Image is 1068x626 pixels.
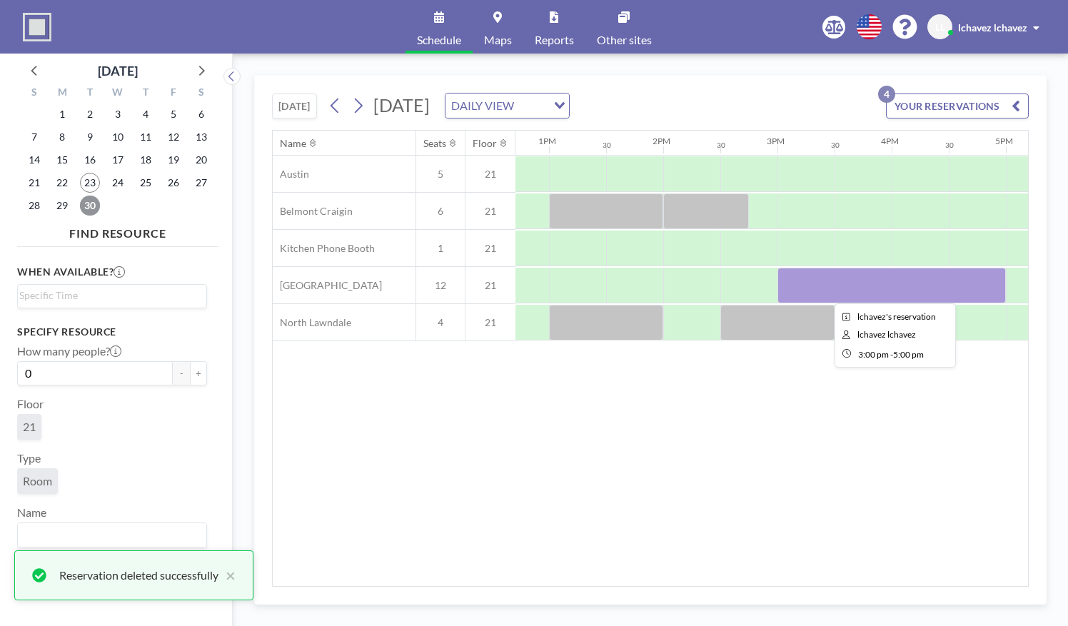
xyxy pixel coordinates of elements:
div: Floor [473,137,497,150]
div: Seats [423,137,446,150]
div: S [21,84,49,103]
span: 21 [465,242,515,255]
span: lchavez's reservation [857,311,936,322]
span: Tuesday, September 16, 2025 [80,150,100,170]
span: [DATE] [373,94,430,116]
div: 1PM [538,136,556,146]
span: Wednesday, September 3, 2025 [108,104,128,124]
div: 5PM [995,136,1013,146]
span: Monday, September 8, 2025 [52,127,72,147]
span: North Lawndale [273,316,351,329]
span: Sunday, September 21, 2025 [24,173,44,193]
input: Search for option [19,288,198,303]
span: Thursday, September 25, 2025 [136,173,156,193]
span: DAILY VIEW [448,96,517,115]
button: [DATE] [272,94,317,118]
div: M [49,84,76,103]
span: Thursday, September 11, 2025 [136,127,156,147]
span: Monday, September 15, 2025 [52,150,72,170]
div: 3PM [767,136,785,146]
span: Saturday, September 27, 2025 [191,173,211,193]
span: Sunday, September 14, 2025 [24,150,44,170]
div: W [104,84,132,103]
label: How many people? [17,344,121,358]
img: organization-logo [23,13,51,41]
span: Tuesday, September 30, 2025 [80,196,100,216]
input: Search for option [518,96,545,115]
span: Tuesday, September 2, 2025 [80,104,100,124]
span: lchavez lchavez [857,329,916,340]
span: 21 [465,316,515,329]
span: Sunday, September 28, 2025 [24,196,44,216]
button: - [173,361,190,385]
span: Monday, September 29, 2025 [52,196,72,216]
span: Wednesday, September 17, 2025 [108,150,128,170]
span: lchavez lchavez [958,21,1027,34]
label: Name [17,505,46,520]
span: Thursday, September 4, 2025 [136,104,156,124]
span: Austin [273,168,309,181]
span: 4 [416,316,465,329]
span: 21 [465,168,515,181]
span: Saturday, September 6, 2025 [191,104,211,124]
div: 2PM [653,136,670,146]
span: LL [935,21,945,34]
div: [DATE] [98,61,138,81]
div: 30 [945,141,954,150]
input: Search for option [19,526,198,545]
div: 30 [717,141,725,150]
div: Search for option [445,94,569,118]
span: 3:00 PM [858,349,889,360]
div: T [131,84,159,103]
div: F [159,84,187,103]
button: YOUR RESERVATIONS4 [886,94,1029,118]
span: Wednesday, September 24, 2025 [108,173,128,193]
span: Friday, September 5, 2025 [163,104,183,124]
span: Friday, September 12, 2025 [163,127,183,147]
span: Schedule [417,34,461,46]
span: [GEOGRAPHIC_DATA] [273,279,382,292]
span: Maps [484,34,512,46]
div: 30 [603,141,611,150]
label: Type [17,451,41,465]
span: Monday, September 22, 2025 [52,173,72,193]
span: Tuesday, September 9, 2025 [80,127,100,147]
span: Room [23,474,52,488]
span: 21 [23,420,36,434]
span: - [890,349,893,360]
label: Floor [17,397,44,411]
span: Saturday, September 13, 2025 [191,127,211,147]
span: 12 [416,279,465,292]
h3: Specify resource [17,325,207,338]
span: Friday, September 19, 2025 [163,150,183,170]
span: Belmont Craigin [273,205,353,218]
span: Sunday, September 7, 2025 [24,127,44,147]
div: S [187,84,215,103]
p: 4 [878,86,895,103]
span: Tuesday, September 23, 2025 [80,173,100,193]
span: Other sites [597,34,652,46]
div: 30 [831,141,840,150]
span: Monday, September 1, 2025 [52,104,72,124]
div: 4PM [881,136,899,146]
button: close [218,567,236,584]
div: Search for option [18,523,206,547]
span: Saturday, September 20, 2025 [191,150,211,170]
span: 21 [465,279,515,292]
span: 1 [416,242,465,255]
button: + [190,361,207,385]
span: 21 [465,205,515,218]
span: Wednesday, September 10, 2025 [108,127,128,147]
span: Kitchen Phone Booth [273,242,375,255]
div: Reservation deleted successfully [59,567,218,584]
span: 5 [416,168,465,181]
div: Name [280,137,306,150]
div: Search for option [18,285,206,306]
span: 6 [416,205,465,218]
h4: FIND RESOURCE [17,221,218,241]
span: 5:00 PM [893,349,924,360]
span: Thursday, September 18, 2025 [136,150,156,170]
div: T [76,84,104,103]
span: Friday, September 26, 2025 [163,173,183,193]
span: Reports [535,34,574,46]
